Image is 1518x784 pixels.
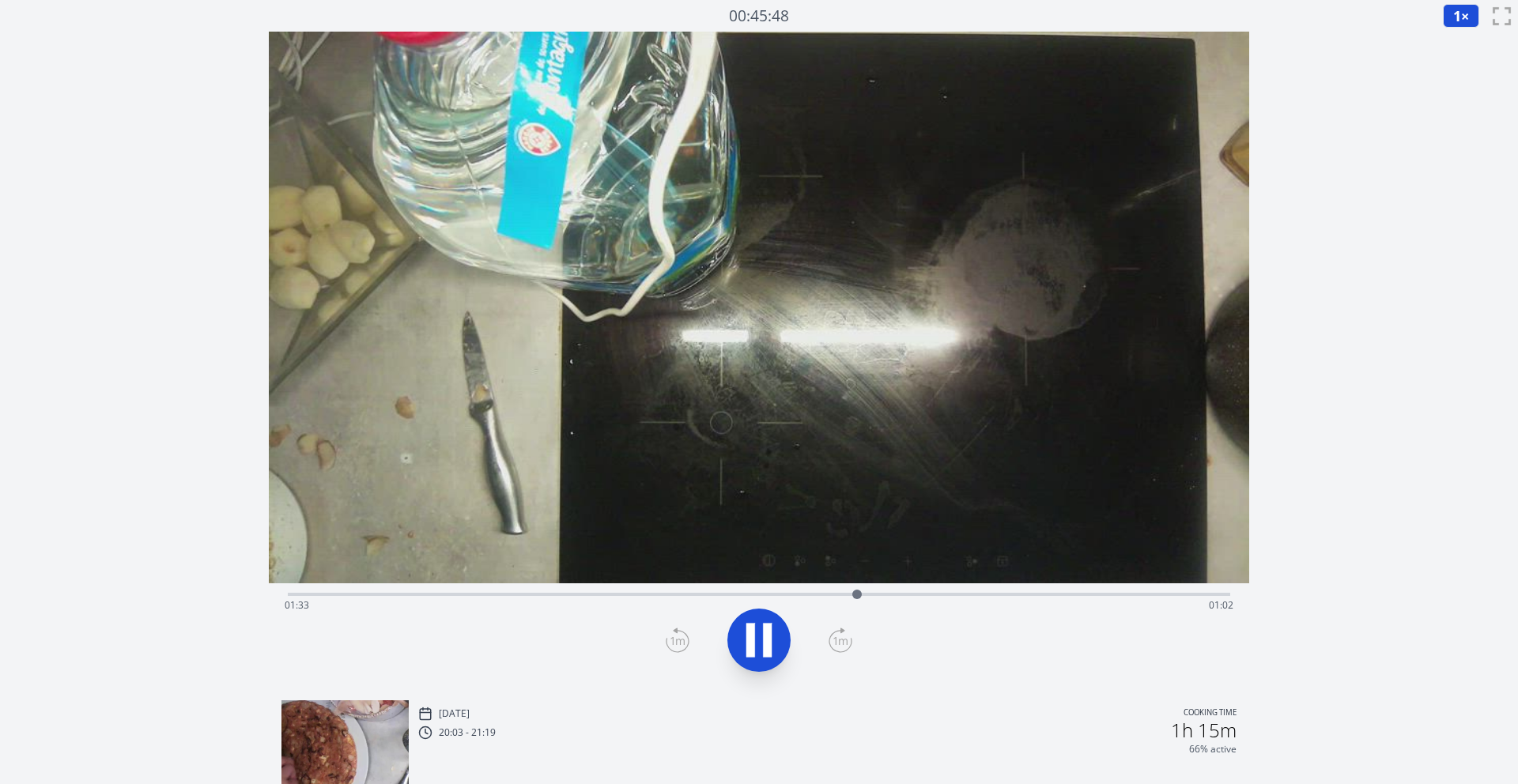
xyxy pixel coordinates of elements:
[729,5,789,28] a: 00:45:48
[1184,707,1237,721] p: Cooking time
[1189,743,1237,756] p: 66% active
[1453,6,1461,25] span: 1
[439,707,470,720] p: [DATE]
[1171,721,1237,740] h2: 1h 15m
[1443,4,1479,28] button: 1×
[439,726,496,739] p: 20:03 - 21:19
[285,598,309,612] span: 01:33
[1209,598,1233,612] span: 01:02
